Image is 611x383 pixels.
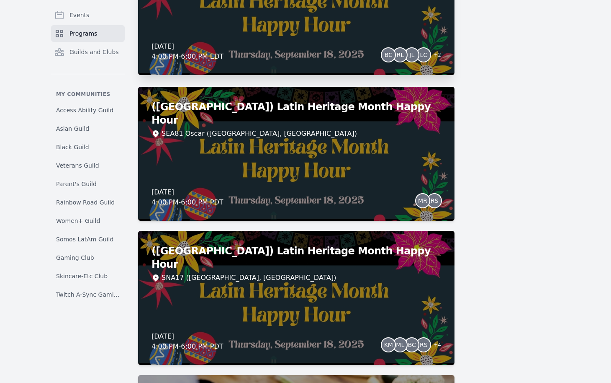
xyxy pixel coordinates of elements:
[56,198,115,207] span: Rainbow Road Guild
[429,50,441,62] span: + 2
[138,87,454,221] a: ([GEOGRAPHIC_DATA]) Latin Heritage Month Happy HourSEA81 Oscar ([GEOGRAPHIC_DATA], [GEOGRAPHIC_DA...
[151,41,223,62] div: [DATE] 4:00 PM - 6:00 PM EDT
[420,52,428,58] span: LC
[138,231,454,365] a: ([GEOGRAPHIC_DATA]) Latin Heritage Month Happy HourSNA17 ([GEOGRAPHIC_DATA], [GEOGRAPHIC_DATA])[D...
[51,269,125,284] a: Skincare-Etc Club
[51,44,125,60] a: Guilds and Clubs
[56,143,89,151] span: Black Guild
[396,342,404,348] span: ML
[51,195,125,210] a: Rainbow Road Guild
[51,25,125,42] a: Programs
[51,213,125,228] a: Women+ Guild
[385,52,393,58] span: BC
[51,7,125,298] nav: Sidebar
[420,342,428,348] span: RS
[56,106,113,114] span: Access Ability Guild
[408,342,416,348] span: BC
[431,198,439,204] span: RS
[56,124,89,133] span: Asian Guild
[51,103,125,118] a: Access Ability Guild
[69,11,89,19] span: Events
[56,180,97,188] span: Parent's Guild
[56,217,100,225] span: Women+ Guild
[56,254,94,262] span: Gaming Club
[418,198,427,204] span: MR
[51,140,125,155] a: Black Guild
[162,129,357,139] div: SEA81 Oscar ([GEOGRAPHIC_DATA], [GEOGRAPHIC_DATA])
[151,244,441,271] h2: ([GEOGRAPHIC_DATA]) Latin Heritage Month Happy Hour
[56,161,99,170] span: Veterans Guild
[151,331,223,352] div: [DATE] 4:00 PM - 6:00 PM PDT
[51,121,125,136] a: Asian Guild
[51,158,125,173] a: Veterans Guild
[51,250,125,265] a: Gaming Club
[56,272,108,280] span: Skincare-Etc Club
[151,100,441,127] h2: ([GEOGRAPHIC_DATA]) Latin Heritage Month Happy Hour
[56,290,120,299] span: Twitch A-Sync Gaming (TAG) Club
[162,273,336,283] div: SNA17 ([GEOGRAPHIC_DATA], [GEOGRAPHIC_DATA])
[397,52,404,58] span: RL
[69,48,119,56] span: Guilds and Clubs
[51,176,125,191] a: Parent's Guild
[56,235,113,243] span: Somos LatAm Guild
[51,91,125,98] p: My communities
[409,52,414,58] span: JL
[429,340,441,352] span: + 4
[51,232,125,247] a: Somos LatAm Guild
[51,287,125,302] a: Twitch A-Sync Gaming (TAG) Club
[69,29,97,38] span: Programs
[384,342,393,348] span: KM
[51,7,125,23] a: Events
[151,187,223,207] div: [DATE] 4:00 PM - 6:00 PM PDT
